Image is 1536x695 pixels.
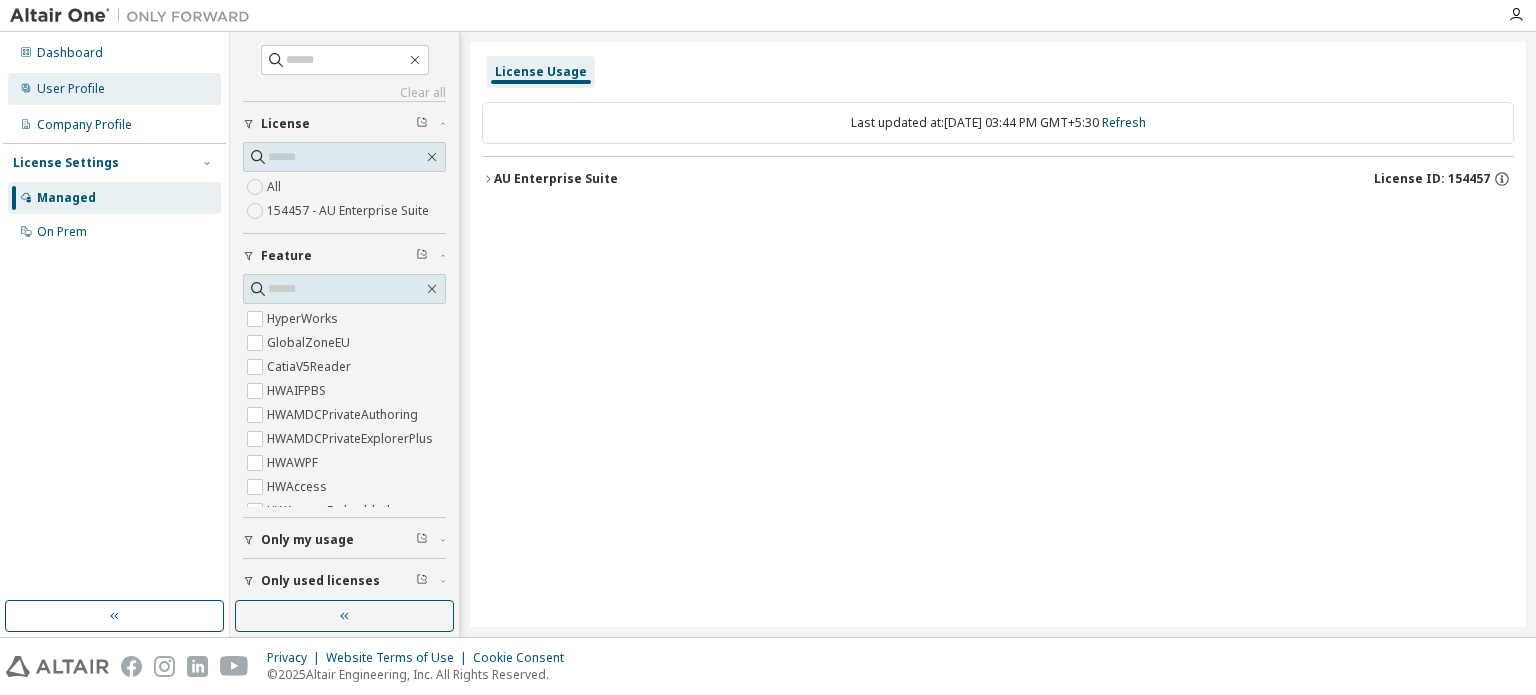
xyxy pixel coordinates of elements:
[473,650,576,666] div: Cookie Consent
[261,248,312,264] span: Feature
[267,403,422,427] label: HWAMDCPrivateAuthoring
[326,650,473,666] div: Website Terms of Use
[416,116,428,132] span: Clear filter
[261,116,310,132] span: License
[37,117,132,133] div: Company Profile
[494,171,618,187] div: AU Enterprise Suite
[267,331,354,355] label: GlobalZoneEU
[261,573,380,589] span: Only used licenses
[13,155,119,171] div: License Settings
[495,64,587,80] div: License Usage
[243,518,446,562] button: Only my usage
[267,650,326,666] div: Privacy
[37,190,96,206] div: Managed
[154,656,175,677] img: instagram.svg
[482,157,1514,201] button: AU Enterprise SuiteLicense ID: 154457
[267,499,394,523] label: HWAccessEmbedded
[416,532,428,548] span: Clear filter
[37,81,105,97] div: User Profile
[267,175,285,199] label: All
[243,102,446,146] button: License
[267,307,342,331] label: HyperWorks
[267,379,330,403] label: HWAIFPBS
[121,656,142,677] img: facebook.svg
[267,666,576,683] p: © 2025 Altair Engineering, Inc. All Rights Reserved.
[243,234,446,278] button: Feature
[220,656,249,677] img: youtube.svg
[482,102,1514,144] div: Last updated at: [DATE] 03:44 PM GMT+5:30
[267,451,322,475] label: HWAWPF
[416,248,428,264] span: Clear filter
[37,45,103,61] div: Dashboard
[10,6,260,26] img: Altair One
[243,85,446,101] a: Clear all
[416,573,428,589] span: Clear filter
[187,656,208,677] img: linkedin.svg
[267,199,433,223] label: 154457 - AU Enterprise Suite
[243,559,446,603] button: Only used licenses
[267,355,355,379] label: CatiaV5Reader
[37,224,87,240] div: On Prem
[267,427,437,451] label: HWAMDCPrivateExplorerPlus
[1102,114,1146,131] a: Refresh
[6,656,109,677] img: altair_logo.svg
[1374,171,1490,187] span: License ID: 154457
[267,475,331,499] label: HWAccess
[261,532,354,548] span: Only my usage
